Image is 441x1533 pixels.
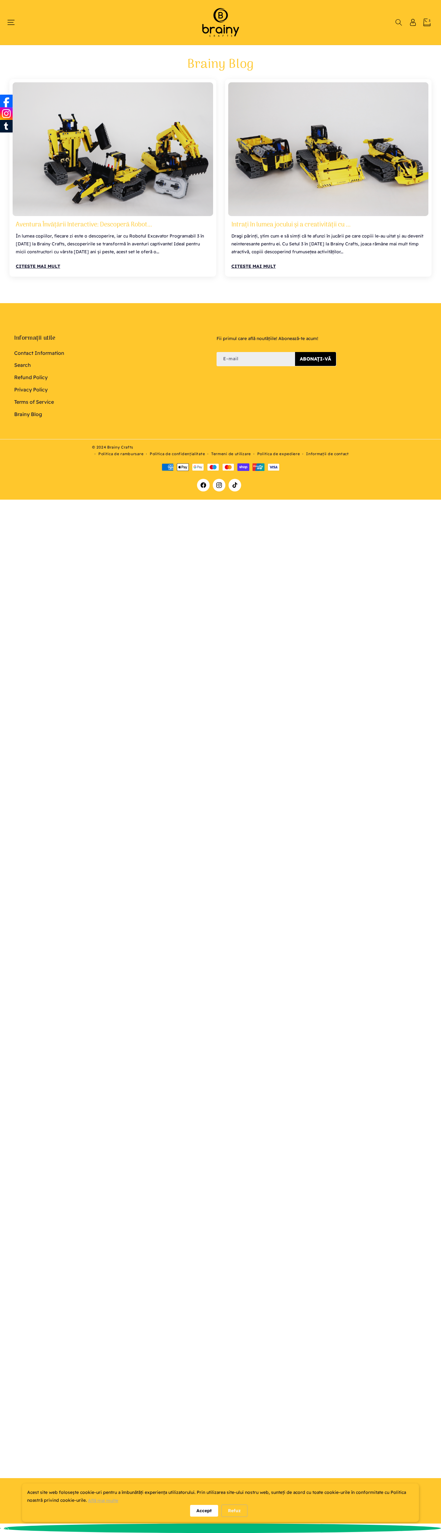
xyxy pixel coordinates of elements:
[231,221,426,229] a: Intrați în lumea jocului și a creativității cu ...
[14,371,48,384] a: Refund Policy
[10,19,18,26] summary: Meniu
[98,451,143,457] a: Politica de rambursare
[92,444,349,450] p: © 2024 Brainy Crafts
[14,335,208,342] h2: Informații utile
[221,1505,247,1517] div: Refuz
[27,1489,414,1505] div: Acest site web folosește cookie-uri pentru a îmbunătăți experiența utilizatorului. Prin utilizare...
[9,56,432,73] h1: Brainy Blog
[395,19,403,26] summary: Căutați
[14,359,31,371] a: Search
[211,451,251,457] a: Termeni de utilizare
[150,451,205,457] a: Politica de confidențialitate
[194,6,247,38] img: Brainy Crafts
[16,221,210,229] a: Aventura Învățării Interactive: Descoperă Robot...
[295,352,336,366] button: Abonați-vă
[190,1505,218,1517] div: Accept
[429,18,430,23] span: 3
[306,451,349,457] a: Informații de contact
[88,1498,118,1503] a: Află mai multe
[217,335,432,343] div: Fii primul care află noutățiile! Abonează-te acum!
[14,408,42,420] a: Brainy Blog
[14,349,64,359] a: Contact Information
[14,384,48,396] a: Privacy Policy
[14,396,54,408] a: Terms of Service
[257,451,300,457] a: Politica de expediere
